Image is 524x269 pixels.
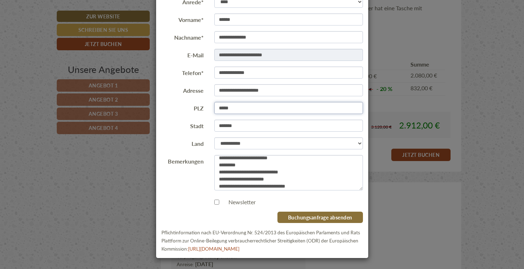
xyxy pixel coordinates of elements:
[188,245,239,252] a: [URL][DOMAIN_NAME]
[156,84,209,95] label: Adresse
[161,229,360,252] small: Pflichtinformation nach EU-Verordnung Nr. 524/2013 des Europäischen Parlaments und Rats Plattform...
[5,19,115,41] div: Guten Tag, wie können wir Ihnen helfen?
[156,137,209,148] label: Land
[236,187,280,199] button: Senden
[11,21,112,26] div: Hotel Kirchenwirt
[156,49,209,59] label: E-Mail
[156,67,209,77] label: Telefon*
[156,102,209,113] label: PLZ
[221,198,256,206] label: Newsletter
[156,31,209,42] label: Nachname*
[11,34,112,39] small: 17:02
[277,212,363,223] button: Buchungsanfrage absenden
[127,5,153,17] div: [DATE]
[156,155,209,166] label: Bemerkungen
[156,13,209,24] label: Vorname*
[156,120,209,130] label: Stadt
